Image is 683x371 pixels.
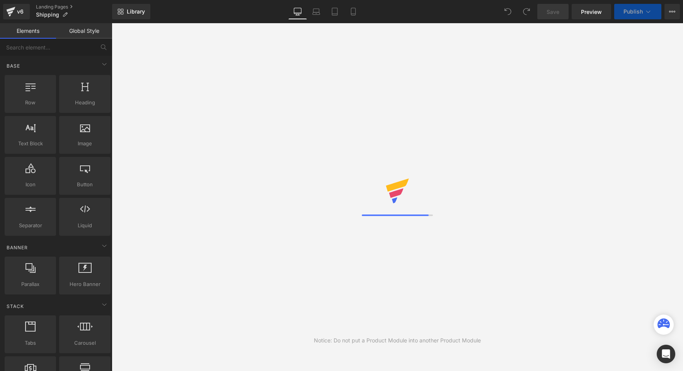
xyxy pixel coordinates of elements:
a: Preview [572,4,611,19]
button: More [664,4,680,19]
span: Separator [7,221,54,230]
span: Row [7,99,54,107]
span: Image [61,140,108,148]
span: Hero Banner [61,280,108,288]
a: Tablet [325,4,344,19]
a: Laptop [307,4,325,19]
span: Publish [623,9,643,15]
a: Global Style [56,23,112,39]
div: v6 [15,7,25,17]
span: Parallax [7,280,54,288]
a: Mobile [344,4,363,19]
span: Banner [6,244,29,251]
span: Library [127,8,145,15]
button: Redo [519,4,534,19]
a: Desktop [288,4,307,19]
span: Preview [581,8,602,16]
button: Publish [614,4,661,19]
span: Tabs [7,339,54,347]
div: Open Intercom Messenger [657,345,675,363]
span: Liquid [61,221,108,230]
a: New Library [112,4,150,19]
div: Notice: Do not put a Product Module into another Product Module [314,336,481,345]
span: Shipping [36,12,59,18]
span: Save [547,8,559,16]
span: Text Block [7,140,54,148]
span: Carousel [61,339,108,347]
span: Icon [7,180,54,189]
span: Heading [61,99,108,107]
span: Base [6,62,21,70]
span: Stack [6,303,25,310]
a: v6 [3,4,30,19]
span: Button [61,180,108,189]
a: Landing Pages [36,4,112,10]
button: Undo [500,4,516,19]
